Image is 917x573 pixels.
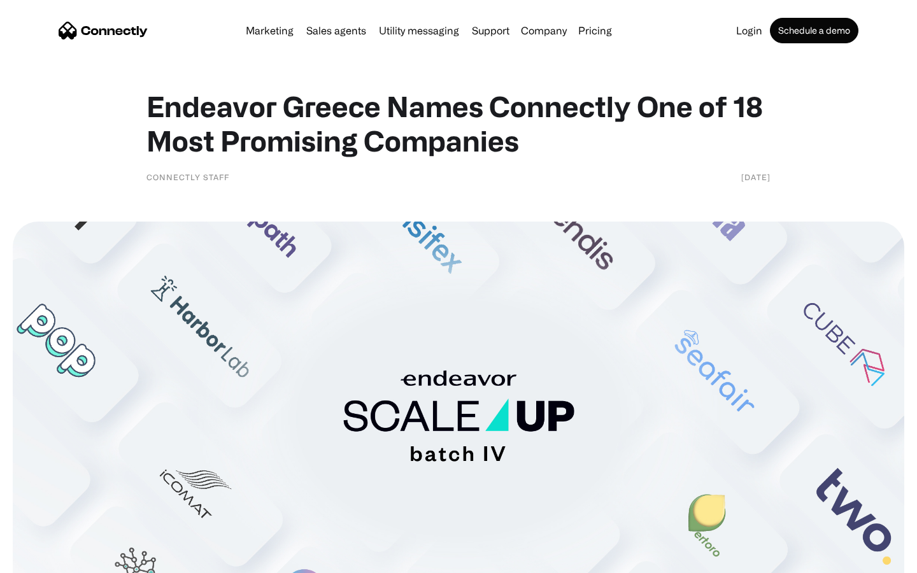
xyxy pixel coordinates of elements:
[146,89,771,158] h1: Endeavor Greece Names Connectly One of 18 Most Promising Companies
[146,171,229,183] div: Connectly Staff
[741,171,771,183] div: [DATE]
[770,18,858,43] a: Schedule a demo
[731,25,767,36] a: Login
[241,25,299,36] a: Marketing
[467,25,515,36] a: Support
[374,25,464,36] a: Utility messaging
[301,25,371,36] a: Sales agents
[573,25,617,36] a: Pricing
[25,551,76,569] ul: Language list
[521,22,567,39] div: Company
[13,551,76,569] aside: Language selected: English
